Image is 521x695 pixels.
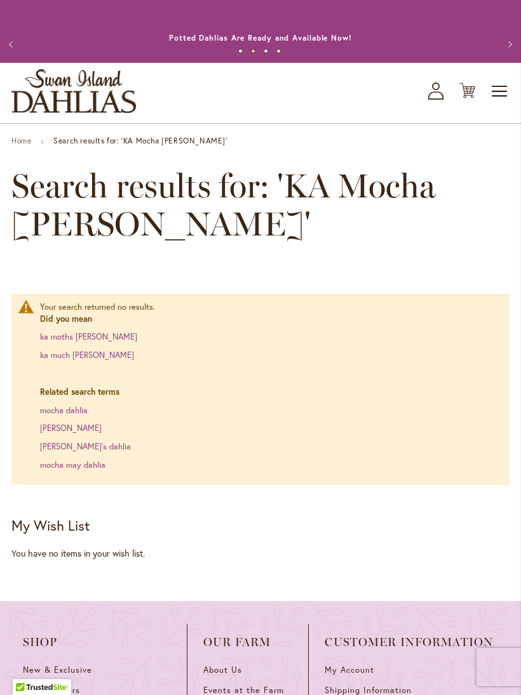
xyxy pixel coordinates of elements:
a: ka moths [PERSON_NAME] [40,331,137,342]
a: Potted Dahlias Are Ready and Available Now! [169,33,352,43]
span: Customer Information [325,636,493,649]
button: 2 of 4 [251,49,255,53]
a: Home [11,136,31,145]
span: New & Exclusive [23,665,92,675]
a: [PERSON_NAME]’s dahlia [40,441,131,452]
button: 3 of 4 [264,49,268,53]
button: 4 of 4 [276,49,281,53]
dt: Related search terms [40,387,497,399]
a: [PERSON_NAME] [40,423,102,434]
strong: My Wish List [11,516,90,534]
span: My Account [325,665,374,675]
iframe: Launch Accessibility Center [10,650,45,685]
button: Next [496,32,521,57]
a: ka much [PERSON_NAME] [40,350,134,361]
span: Search results for: 'KA Mocha [PERSON_NAME]' [11,167,510,243]
span: Shop [23,636,171,649]
div: Your search returned no results. [40,301,497,471]
div: You have no items in your wish list. [11,547,510,560]
button: 1 of 4 [238,49,243,53]
a: store logo [11,69,136,113]
dt: Did you mean [40,314,497,326]
a: mocha may dahlia [40,460,105,470]
span: About Us [203,665,242,675]
a: mocha dahlia [40,405,88,416]
span: Our Farm [203,636,292,649]
strong: Search results for: 'KA Mocha [PERSON_NAME]' [53,136,227,145]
